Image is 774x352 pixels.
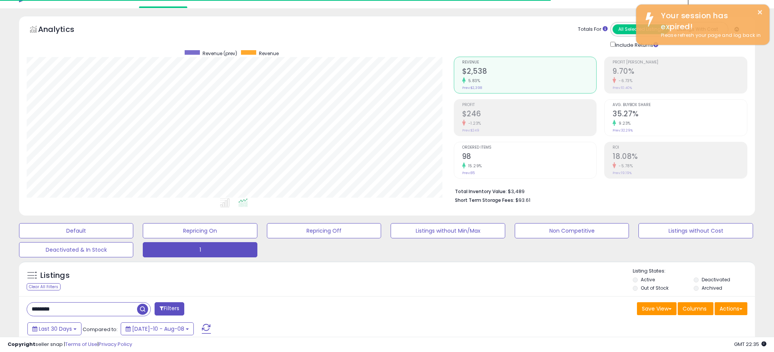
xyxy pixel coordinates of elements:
small: 9.23% [616,121,631,126]
div: Clear All Filters [27,283,61,290]
button: Filters [155,302,184,316]
small: -5.78% [616,163,633,169]
span: Compared to: [83,326,118,333]
li: $3,489 [455,186,742,195]
button: Default [19,223,133,238]
small: Prev: 10.40% [613,86,632,90]
h2: 9.70% [613,67,747,77]
span: $93.61 [515,197,530,204]
button: Save View [637,302,677,315]
div: Include Returns [605,40,667,49]
div: seller snap | | [8,341,132,348]
span: [DATE]-10 - Aug-08 [132,325,184,333]
div: Totals For [578,26,608,33]
button: × [757,8,763,17]
label: Deactivated [702,276,730,283]
span: ROI [613,146,747,150]
p: Listing States: [633,268,755,275]
button: Last 30 Days [27,322,81,335]
button: Deactivated & In Stock [19,242,133,257]
label: Archived [702,285,722,291]
b: Total Inventory Value: [455,188,507,195]
button: Columns [678,302,713,315]
b: Short Term Storage Fees: [455,197,514,203]
h2: 35.27% [613,109,747,120]
h2: $246 [462,109,597,120]
h2: $2,538 [462,67,597,77]
a: Terms of Use [65,341,97,348]
h5: Listings [40,270,70,281]
div: Please refresh your page and log back in [655,32,764,39]
span: Revenue (prev) [203,50,237,57]
button: 1 [143,242,257,257]
button: Repricing Off [267,223,381,238]
small: Prev: 19.19% [613,171,632,175]
a: Privacy Policy [99,341,132,348]
small: Prev: 32.29% [613,128,633,133]
button: Non Competitive [515,223,629,238]
span: 2025-09-9 22:35 GMT [734,341,766,348]
strong: Copyright [8,341,35,348]
small: Prev: 85 [462,171,475,175]
h2: 98 [462,152,597,162]
button: Repricing On [143,223,257,238]
span: Revenue [259,50,279,57]
div: Your session has expired! [655,10,764,32]
span: Profit [462,103,597,107]
span: Avg. Buybox Share [613,103,747,107]
small: -1.23% [466,121,481,126]
span: Last 30 Days [39,325,72,333]
button: Listings without Min/Max [391,223,505,238]
small: Prev: $2,398 [462,86,482,90]
small: -6.73% [616,78,632,84]
button: Actions [715,302,747,315]
h5: Analytics [38,24,89,36]
span: Revenue [462,60,597,65]
label: Out of Stock [641,285,669,291]
span: Ordered Items [462,146,597,150]
span: Columns [683,305,707,312]
h2: 18.08% [613,152,747,162]
small: 5.83% [466,78,480,84]
button: [DATE]-10 - Aug-08 [121,322,194,335]
small: 15.29% [466,163,482,169]
button: All Selected Listings [613,24,669,34]
small: Prev: $249 [462,128,479,133]
span: Profit [PERSON_NAME] [613,60,747,65]
label: Active [641,276,655,283]
button: Listings without Cost [638,223,753,238]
